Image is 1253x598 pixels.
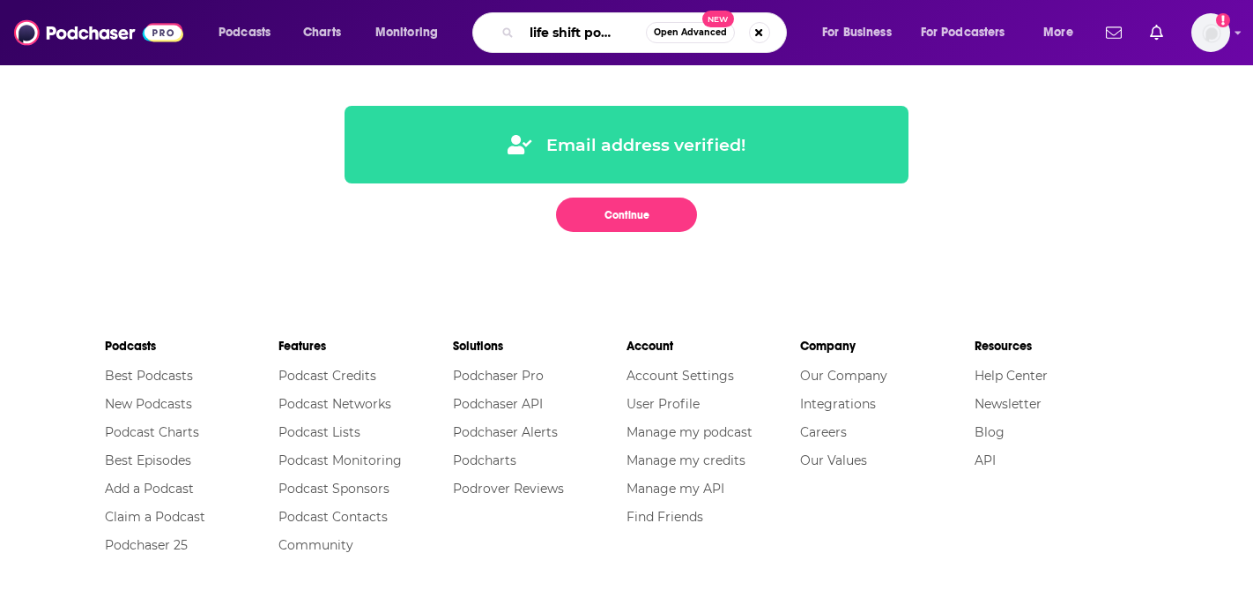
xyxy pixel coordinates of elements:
a: Account Settings [626,368,734,384]
a: Community [278,537,353,553]
button: open menu [363,19,461,47]
a: Find Friends [626,509,703,525]
a: Claim a Podcast [105,509,205,525]
a: Blog [975,424,1005,440]
button: open menu [810,19,914,47]
img: User Profile [1191,13,1230,52]
a: Podchaser Pro [453,368,544,384]
a: API [975,452,996,468]
a: Show notifications dropdown [1143,18,1170,48]
a: Best Podcasts [105,368,193,384]
a: Our Company [800,368,887,384]
a: Podcast Monitoring [278,452,402,468]
span: Logged in as jennarohl [1191,13,1230,52]
button: open menu [909,19,1031,47]
a: Podcast Charts [105,424,199,440]
span: Open Advanced [654,28,727,37]
a: Podcast Networks [278,396,391,412]
div: Search podcasts, credits, & more... [489,12,804,53]
li: Company [800,331,974,362]
button: open menu [1031,19,1095,47]
a: New Podcasts [105,396,192,412]
button: Open AdvancedNew [646,22,735,43]
a: Add a Podcast [105,481,194,497]
button: Continue [556,198,697,232]
a: Show notifications dropdown [1099,18,1129,48]
a: Podcast Sponsors [278,481,389,497]
span: More [1043,20,1073,45]
a: Podrover Reviews [453,481,564,497]
div: Email address verified! [508,134,745,155]
a: Podchaser 25 [105,537,188,553]
a: Podchaser Alerts [453,424,558,440]
a: Podcharts [453,452,516,468]
li: Features [278,331,452,362]
svg: Add a profile image [1216,13,1230,27]
a: Newsletter [975,396,1042,412]
a: Best Episodes [105,452,191,468]
button: open menu [206,19,293,47]
a: Podchaser API [453,396,543,412]
li: Solutions [453,331,626,362]
a: Podcast Credits [278,368,376,384]
button: Show profile menu [1191,13,1230,52]
a: Manage my API [626,481,724,497]
span: Podcasts [219,20,271,45]
li: Podcasts [105,331,278,362]
span: New [702,11,734,27]
img: Podchaser - Follow, Share and Rate Podcasts [14,16,183,49]
a: Integrations [800,396,876,412]
li: Resources [975,331,1148,362]
span: Monitoring [375,20,438,45]
a: User Profile [626,396,700,412]
input: Search podcasts, credits, & more... [521,19,646,47]
a: Our Values [800,452,867,468]
span: For Podcasters [921,20,1005,45]
span: For Business [822,20,892,45]
span: Charts [303,20,341,45]
a: Podcast Lists [278,424,360,440]
a: Help Center [975,368,1048,384]
a: Careers [800,424,847,440]
a: Manage my credits [626,452,745,468]
a: Manage my podcast [626,424,753,440]
a: Charts [292,19,352,47]
li: Account [626,331,800,362]
a: Podcast Contacts [278,509,388,525]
